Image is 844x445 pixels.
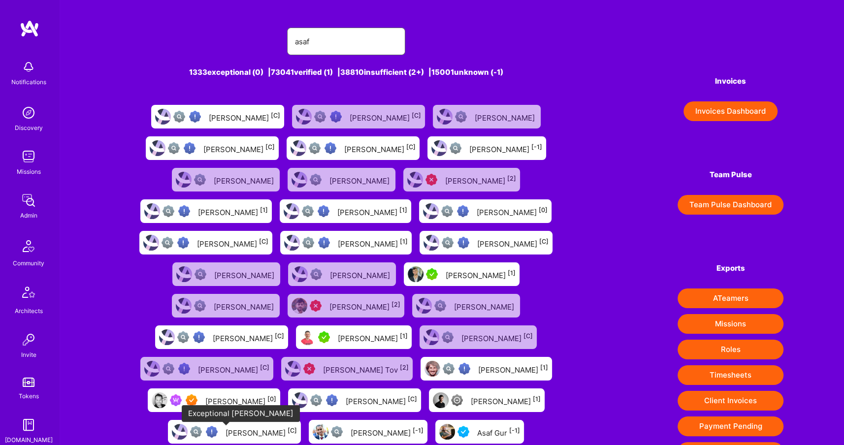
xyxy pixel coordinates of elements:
[412,112,421,119] sup: [C]
[533,395,541,403] sup: [1]
[450,142,461,154] img: Not fully vetted
[259,238,268,245] sup: [C]
[329,299,400,312] div: [PERSON_NAME]
[189,111,201,123] img: High Potential User
[540,364,548,371] sup: [1]
[678,288,783,308] button: ATeamers
[442,331,454,343] img: Not fully vetted
[292,172,307,188] img: User Avatar
[172,424,188,440] img: User Avatar
[408,395,417,403] sup: [C]
[170,394,182,406] img: Been on Mission
[443,363,454,375] img: Not fully vetted
[20,20,39,37] img: logo
[15,123,43,133] div: Discovery
[400,364,409,371] sup: [2]
[310,394,322,406] img: Not fully vetted
[425,174,437,186] img: Unqualified
[539,238,549,245] sup: [C]
[423,203,439,219] img: User Avatar
[284,258,400,290] a: User AvatarNot Scrubbed[PERSON_NAME]
[284,235,300,251] img: User Avatar
[150,140,165,156] img: User Avatar
[292,392,308,408] img: User Avatar
[400,332,408,340] sup: [1]
[178,363,190,375] img: High Potential User
[291,140,306,156] img: User Avatar
[424,361,440,377] img: User Avatar
[350,110,421,123] div: [PERSON_NAME]
[337,205,407,218] div: [PERSON_NAME]
[678,195,783,215] a: Team Pulse Dashboard
[19,191,38,210] img: admin teamwork
[400,238,408,245] sup: [1]
[147,101,288,132] a: User AvatarNot fully vettedHigh Potential User[PERSON_NAME][C]
[142,132,283,164] a: User AvatarNot fully vettedHigh Potential User[PERSON_NAME][C]
[457,426,469,438] img: Vetted A.Teamer
[413,427,423,434] sup: [-1]
[284,203,299,219] img: User Avatar
[416,298,432,314] img: User Avatar
[318,205,329,217] img: High Potential User
[5,435,53,445] div: [DOMAIN_NAME]
[346,394,417,407] div: [PERSON_NAME]
[400,258,523,290] a: User AvatarA.Teamer in Residence[PERSON_NAME][1]
[539,206,548,214] sup: [0]
[19,415,38,435] img: guide book
[313,424,328,440] img: User Avatar
[344,142,416,155] div: [PERSON_NAME]
[19,103,38,123] img: discovery
[136,195,276,227] a: User AvatarNot fully vettedHigh Potential User[PERSON_NAME][1]
[168,290,284,321] a: User AvatarNot Scrubbed[PERSON_NAME]
[276,195,415,227] a: User AvatarNot fully vettedHigh Potential User[PERSON_NAME][1]
[177,331,189,343] img: Not fully vetted
[206,426,218,438] img: High Potential User
[168,142,180,154] img: Not fully vetted
[265,143,275,151] sup: [C]
[284,164,399,195] a: User AvatarNot Scrubbed[PERSON_NAME]
[203,142,275,155] div: [PERSON_NAME]
[15,306,43,316] div: Architects
[260,364,269,371] sup: [C]
[416,321,541,353] a: User AvatarNot fully vetted[PERSON_NAME][C]
[457,205,469,217] img: High Potential User
[678,365,783,385] button: Timesheets
[425,384,549,416] a: User AvatarLimited Access[PERSON_NAME][1]
[162,205,174,217] img: Not fully vetted
[176,172,192,188] img: User Avatar
[508,269,516,277] sup: [1]
[318,331,330,343] img: A.Teamer in Residence
[455,111,467,123] img: Not Scrubbed
[338,236,408,249] div: [PERSON_NAME]
[275,332,284,340] sup: [C]
[461,331,533,344] div: [PERSON_NAME]
[309,142,321,154] img: Not fully vetted
[429,101,545,132] a: User AvatarNot Scrubbed[PERSON_NAME]
[144,361,160,377] img: User Avatar
[426,268,438,280] img: A.Teamer in Residence
[19,57,38,77] img: bell
[195,268,206,280] img: Not Scrubbed
[451,394,463,406] img: Limited Access
[475,110,537,123] div: [PERSON_NAME]
[351,425,423,438] div: [PERSON_NAME]
[135,227,276,258] a: User AvatarNot fully vettedHigh Potential User[PERSON_NAME][C]
[176,298,192,314] img: User Avatar
[478,362,548,375] div: [PERSON_NAME]
[678,314,783,334] button: Missions
[678,340,783,359] button: Roles
[471,394,541,407] div: [PERSON_NAME]
[325,142,336,154] img: High Potential User
[17,166,41,177] div: Missions
[214,268,276,281] div: [PERSON_NAME]
[162,363,174,375] img: Not fully vetted
[330,268,392,281] div: [PERSON_NAME]
[408,266,423,282] img: User Avatar
[507,175,516,182] sup: [2]
[168,258,284,290] a: User AvatarNot Scrubbed[PERSON_NAME]
[303,363,315,375] img: Unqualified
[288,101,429,132] a: User AvatarNot fully vettedHigh Potential User[PERSON_NAME][C]
[678,77,783,86] h4: Invoices
[437,109,453,125] img: User Avatar
[310,268,322,280] img: Not Scrubbed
